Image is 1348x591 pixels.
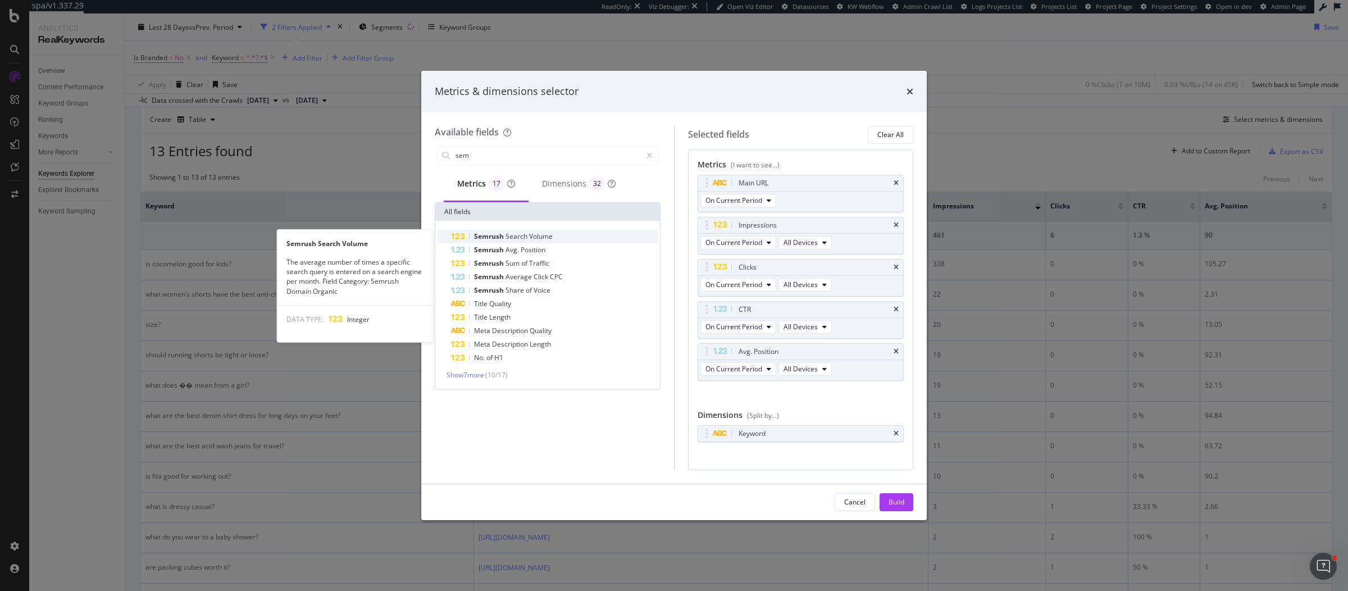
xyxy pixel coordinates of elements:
[698,425,904,442] div: Keywordtimes
[489,299,511,308] span: Quality
[474,326,492,335] span: Meta
[474,245,505,254] span: Semrush
[698,259,904,297] div: ClickstimesOn Current PeriodAll Devices
[739,262,757,273] div: Clicks
[505,245,521,254] span: Avg.
[529,258,549,268] span: Traffic
[705,280,762,289] span: On Current Period
[880,493,913,511] button: Build
[534,285,550,295] span: Voice
[739,220,777,231] div: Impressions
[435,203,660,221] div: All fields
[474,353,486,362] span: No.
[550,272,563,281] span: CPC
[894,306,899,313] div: times
[492,339,530,349] span: Description
[739,304,751,315] div: CTR
[474,272,505,281] span: Semrush
[784,364,818,374] span: All Devices
[778,278,832,292] button: All Devices
[700,194,776,207] button: On Current Period
[698,217,904,254] div: ImpressionstimesOn Current PeriodAll Devices
[698,343,904,381] div: Avg. PositiontimesOn Current PeriodAll Devices
[534,272,550,281] span: Click
[530,326,552,335] span: Quality
[907,84,913,99] div: times
[700,362,776,376] button: On Current Period
[894,264,899,271] div: times
[844,497,866,507] div: Cancel
[700,320,776,334] button: On Current Period
[705,364,762,374] span: On Current Period
[474,339,492,349] span: Meta
[877,130,904,139] div: Clear All
[705,238,762,247] span: On Current Period
[700,236,776,249] button: On Current Period
[505,258,521,268] span: Sum
[889,497,904,507] div: Build
[454,147,641,164] input: Search by field name
[747,411,779,420] div: (Split by...)
[542,176,616,192] div: Dimensions
[698,175,904,212] div: Main URLtimesOn Current Period
[1310,553,1337,580] iframe: Intercom live chat
[521,245,545,254] span: Position
[474,231,505,241] span: Semrush
[698,410,904,425] div: Dimensions
[835,493,875,511] button: Cancel
[505,231,529,241] span: Search
[493,180,500,187] span: 17
[521,258,529,268] span: of
[489,312,511,322] span: Length
[589,176,605,192] div: brand label
[529,231,553,241] span: Volume
[739,428,766,439] div: Keyword
[593,180,601,187] span: 32
[494,353,503,362] span: H1
[698,159,904,175] div: Metrics
[488,176,505,192] div: brand label
[505,285,526,295] span: Share
[784,238,818,247] span: All Devices
[688,128,749,141] div: Selected fields
[474,312,489,322] span: Title
[485,370,508,380] span: ( 10 / 17 )
[474,285,505,295] span: Semrush
[277,239,434,248] div: Semrush Search Volume
[505,272,534,281] span: Average
[474,258,505,268] span: Semrush
[277,257,434,296] div: The average number of times a specific search query is entered on a search engine per month. Fiel...
[705,322,762,331] span: On Current Period
[698,301,904,339] div: CTRtimesOn Current PeriodAll Devices
[784,322,818,331] span: All Devices
[784,280,818,289] span: All Devices
[894,348,899,355] div: times
[530,339,551,349] span: Length
[894,222,899,229] div: times
[435,84,579,99] div: Metrics & dimensions selector
[486,353,494,362] span: of
[739,178,768,189] div: Main URL
[447,370,484,380] span: Show 7 more
[474,299,489,308] span: Title
[739,346,778,357] div: Avg. Position
[894,430,899,437] div: times
[778,236,832,249] button: All Devices
[894,180,899,187] div: times
[705,196,762,205] span: On Current Period
[492,326,530,335] span: Description
[700,278,776,292] button: On Current Period
[435,126,499,138] div: Available fields
[457,176,515,192] div: Metrics
[526,285,534,295] span: of
[731,160,780,170] div: (I want to see...)
[778,362,832,376] button: All Devices
[421,71,927,520] div: modal
[778,320,832,334] button: All Devices
[868,126,913,144] button: Clear All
